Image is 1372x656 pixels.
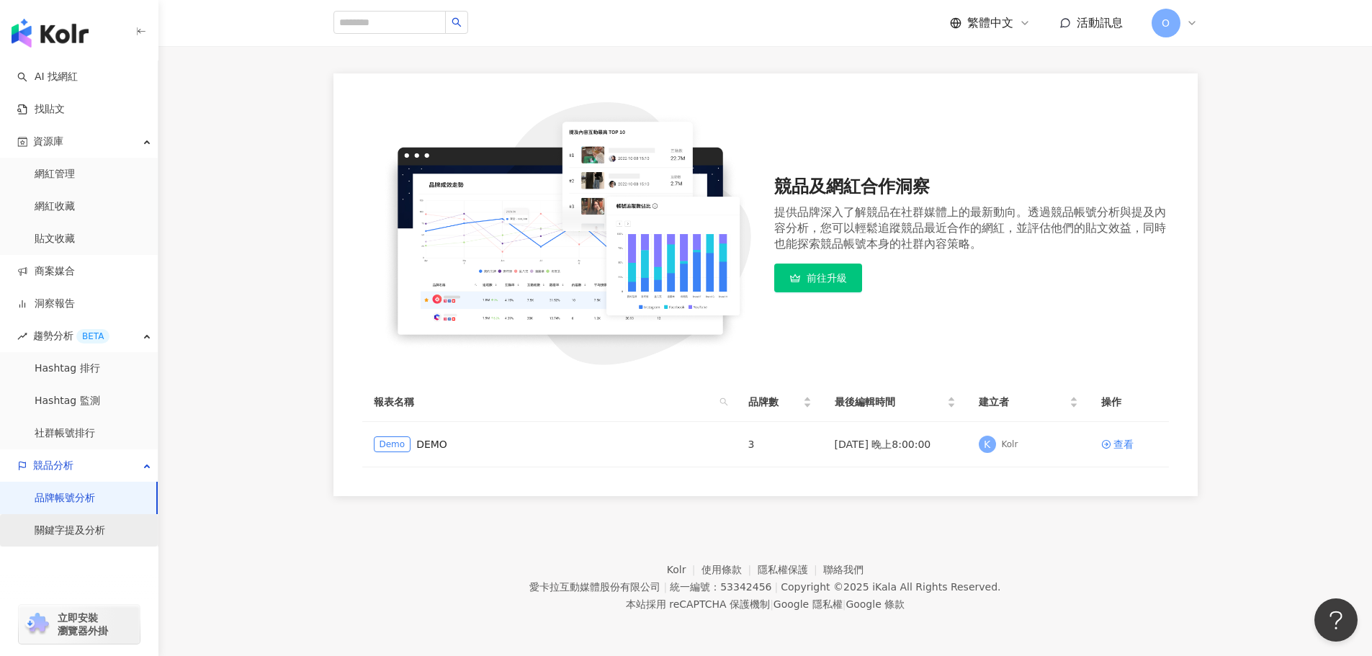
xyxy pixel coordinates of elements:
span: O [1162,15,1170,31]
a: 關鍵字提及分析 [35,524,105,538]
div: 提供品牌深入了解競品在社群媒體上的最新動向。透過競品帳號分析與提及內容分析，您可以輕鬆追蹤競品最近合作的網紅，並評估他們的貼文效益，同時也能探索競品帳號本身的社群內容策略。 [774,205,1169,252]
a: 網紅收藏 [35,199,75,214]
div: Copyright © 2025 All Rights Reserved. [781,581,1000,593]
span: 活動訊息 [1077,16,1123,30]
div: 競品及網紅合作洞察 [774,175,1169,199]
span: Demo [374,436,411,452]
th: 最後編輯時間 [823,382,967,422]
a: 查看 [1101,436,1157,452]
td: 3 [737,422,823,467]
a: chrome extension立即安裝 瀏覽器外掛 [19,605,140,644]
div: 愛卡拉互動媒體股份有限公司 [529,581,660,593]
span: search [719,397,728,406]
a: 聯絡我們 [823,564,864,575]
div: 查看 [1113,436,1134,452]
span: | [663,581,667,593]
a: Kolr [667,564,701,575]
span: 建立者 [979,394,1067,410]
a: 前往升級 [774,264,862,292]
span: 前往升級 [807,272,847,284]
span: | [843,598,846,610]
iframe: Help Scout Beacon - Open [1314,598,1358,642]
div: Kolr [1002,439,1018,451]
a: Hashtag 監測 [35,394,100,408]
a: Hashtag 排行 [35,361,100,376]
a: 隱私權保護 [758,564,824,575]
span: 報表名稱 [374,394,714,410]
td: [DATE] 晚上8:00:00 [823,422,967,467]
img: logo [12,19,89,48]
th: 操作 [1090,382,1169,422]
span: 競品分析 [33,449,73,482]
span: 品牌數 [748,394,800,410]
span: 本站採用 reCAPTCHA 保護機制 [626,596,905,613]
span: rise [17,331,27,341]
a: DEMO [416,436,447,452]
span: 繁體中文 [967,15,1013,31]
span: 最後編輯時間 [835,394,944,410]
th: 建立者 [967,382,1090,422]
a: searchAI 找網紅 [17,70,78,84]
a: 社群帳號排行 [35,426,95,441]
a: 網紅管理 [35,167,75,181]
a: 貼文收藏 [35,232,75,246]
span: search [452,17,462,27]
span: K [984,436,990,452]
span: 資源庫 [33,125,63,158]
a: 商案媒合 [17,264,75,279]
a: 洞察報告 [17,297,75,311]
a: iKala [872,581,897,593]
img: 競品及網紅合作洞察 [362,102,757,365]
span: search [717,391,731,413]
div: 統一編號：53342456 [670,581,771,593]
span: | [770,598,774,610]
span: 趨勢分析 [33,320,109,352]
a: 品牌帳號分析 [35,491,95,506]
span: 立即安裝 瀏覽器外掛 [58,611,108,637]
a: 找貼文 [17,102,65,117]
a: 使用條款 [701,564,758,575]
a: Google 條款 [846,598,905,610]
a: Google 隱私權 [774,598,843,610]
th: 品牌數 [737,382,823,422]
span: | [774,581,778,593]
img: chrome extension [23,613,51,636]
div: BETA [76,329,109,343]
